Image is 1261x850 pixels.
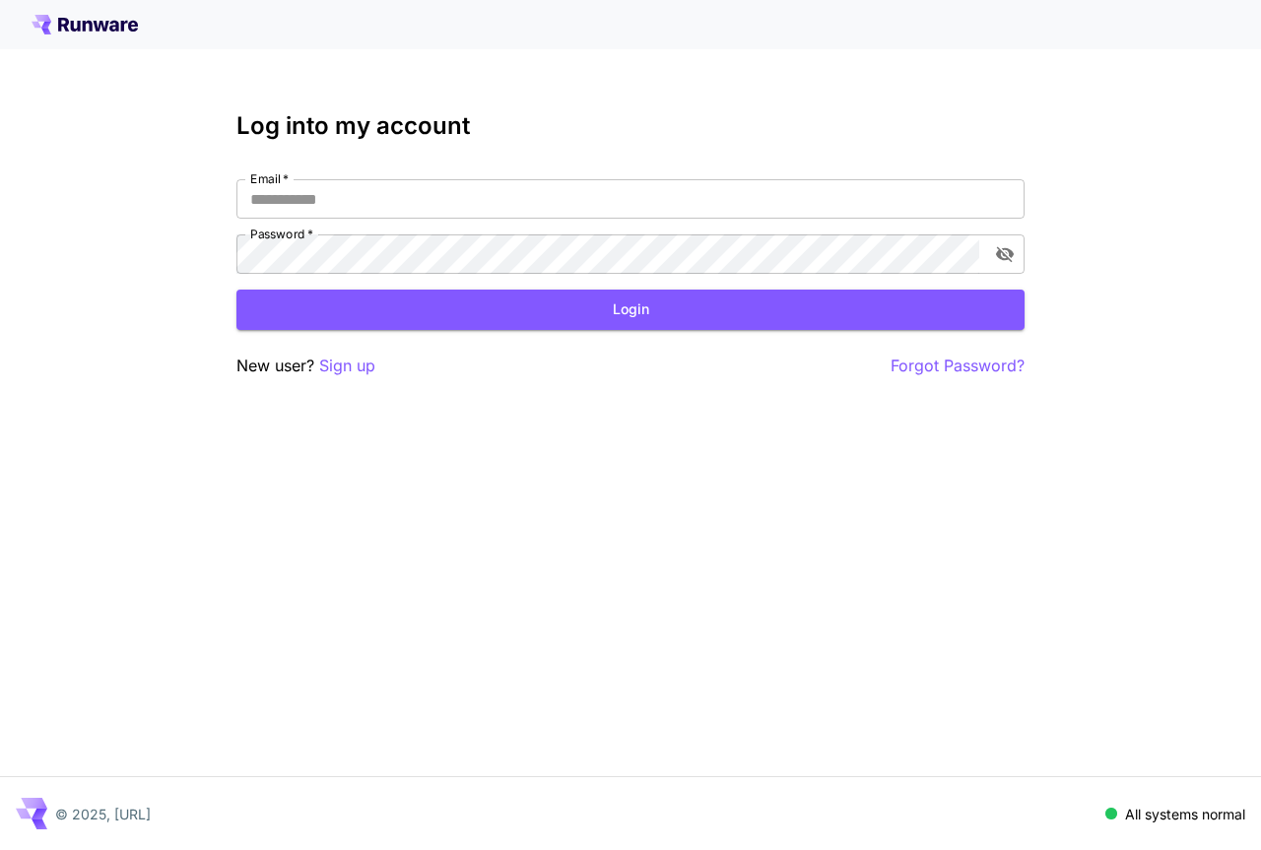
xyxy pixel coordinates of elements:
[236,290,1025,330] button: Login
[1125,804,1245,824] p: All systems normal
[250,226,313,242] label: Password
[891,354,1025,378] button: Forgot Password?
[236,354,375,378] p: New user?
[236,112,1025,140] h3: Log into my account
[55,804,151,824] p: © 2025, [URL]
[250,170,289,187] label: Email
[987,236,1023,272] button: toggle password visibility
[319,354,375,378] button: Sign up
